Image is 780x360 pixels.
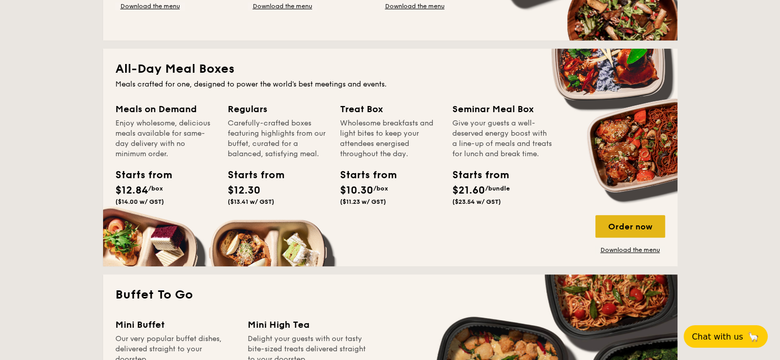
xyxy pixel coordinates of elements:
span: 🦙 [747,331,759,343]
div: Starts from [340,167,386,183]
div: Give your guests a well-deserved energy boost with a line-up of meals and treats for lunch and br... [452,118,552,159]
span: ($23.54 w/ GST) [452,198,501,205]
span: ($13.41 w/ GST) [228,198,274,205]
div: Seminar Meal Box [452,102,552,116]
div: Wholesome breakfasts and light bites to keep your attendees energised throughout the day. [340,118,440,159]
span: ($14.00 w/ GST) [115,198,164,205]
a: Download the menu [115,2,185,10]
span: $12.30 [228,184,261,197]
a: Download the menu [248,2,317,10]
div: Starts from [228,167,274,183]
div: Order now [595,215,665,238]
span: ($11.23 w/ GST) [340,198,386,205]
span: /box [148,185,163,192]
h2: Buffet To Go [115,287,665,303]
button: Chat with us🦙 [684,325,768,348]
a: Download the menu [380,2,450,10]
span: $21.60 [452,184,485,197]
div: Meals crafted for one, designed to power the world's best meetings and events. [115,79,665,90]
span: /bundle [485,185,510,192]
a: Download the menu [595,246,665,254]
div: Starts from [452,167,498,183]
div: Mini High Tea [248,317,368,332]
div: Treat Box [340,102,440,116]
span: $12.84 [115,184,148,197]
div: Starts from [115,167,162,183]
div: Carefully-crafted boxes featuring highlights from our buffet, curated for a balanced, satisfying ... [228,118,328,159]
div: Enjoy wholesome, delicious meals available for same-day delivery with no minimum order. [115,118,215,159]
h2: All-Day Meal Boxes [115,61,665,77]
span: Chat with us [692,332,743,342]
span: $10.30 [340,184,373,197]
div: Regulars [228,102,328,116]
div: Meals on Demand [115,102,215,116]
div: Mini Buffet [115,317,235,332]
span: /box [373,185,388,192]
